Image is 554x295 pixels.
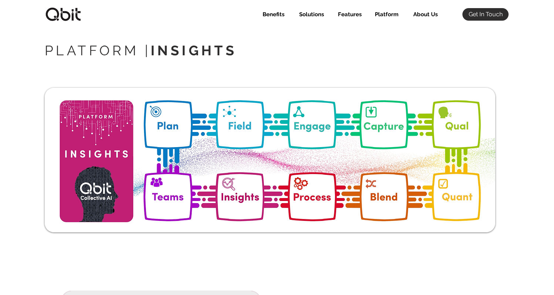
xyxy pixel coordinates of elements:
div: Features [329,8,367,21]
span: PLATFORM | [45,42,237,59]
a: Get In Touch [462,8,509,21]
img: qbitlogo-border.jpg [45,7,82,21]
nav: Site [254,8,443,21]
a: About Us [404,8,443,21]
p: Features [334,8,365,21]
span: Get In Touch [469,10,503,18]
img: Q_Plat_Insights.jpg [45,88,495,232]
p: About Us [410,8,441,21]
span: INSIGHTS [151,42,237,59]
div: Platform [367,8,404,21]
p: Benefits [259,8,288,21]
a: Benefits [254,8,290,21]
div: Solutions [290,8,329,21]
p: Solutions [295,8,328,21]
p: Platform [371,8,402,21]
